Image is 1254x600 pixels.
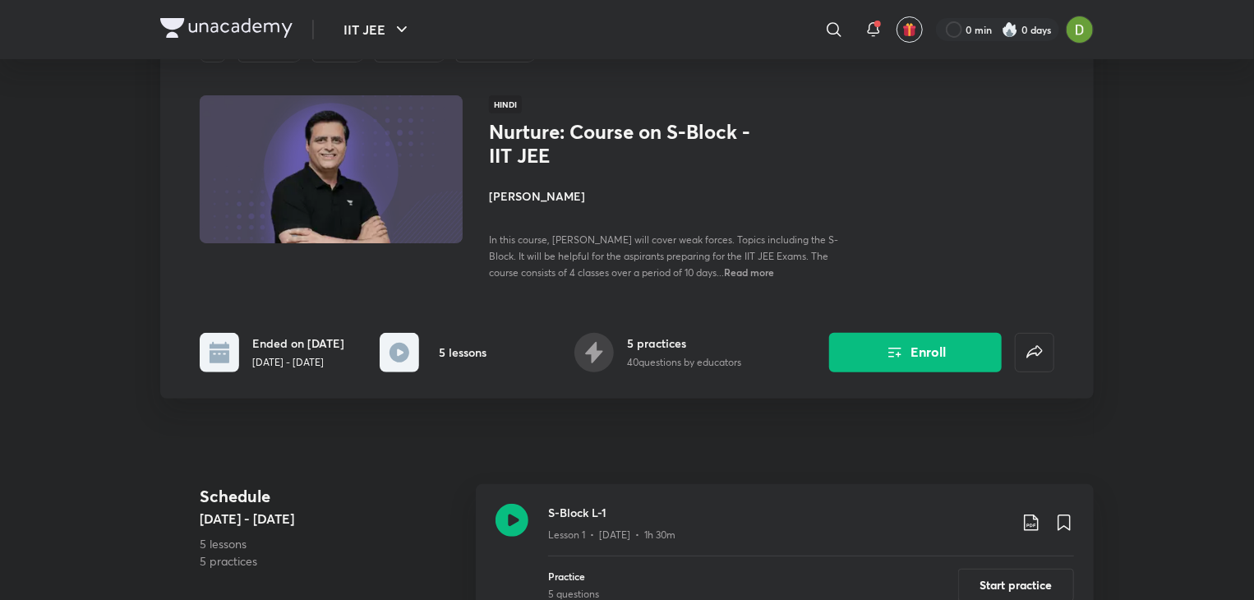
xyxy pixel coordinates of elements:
[627,355,741,370] p: 40 questions by educators
[439,344,486,361] h6: 5 lessons
[829,333,1002,372] button: Enroll
[160,18,293,42] a: Company Logo
[548,528,675,542] p: Lesson 1 • [DATE] • 1h 30m
[197,94,465,245] img: Thumbnail
[489,95,522,113] span: Hindi
[489,233,838,279] span: In this course, [PERSON_NAME] will cover weak forces. Topics including the S-Block. It will be he...
[200,535,463,552] p: 5 lessons
[334,13,422,46] button: IIT JEE
[1002,21,1018,38] img: streak
[200,484,463,509] h4: Schedule
[627,335,741,352] h6: 5 practices
[548,569,599,584] p: Practice
[1015,333,1054,372] button: false
[548,504,1008,521] h3: S-Block L-1
[489,120,758,168] h1: Nurture: Course on S-Block - IIT JEE
[1066,16,1094,44] img: Divyani Bhatkar
[252,335,344,352] h6: Ended on [DATE]
[902,22,917,37] img: avatar
[724,265,774,279] span: Read more
[200,509,463,528] h5: [DATE] - [DATE]
[897,16,923,43] button: avatar
[200,552,463,570] p: 5 practices
[160,18,293,38] img: Company Logo
[489,187,857,205] h4: [PERSON_NAME]
[252,355,344,370] p: [DATE] - [DATE]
